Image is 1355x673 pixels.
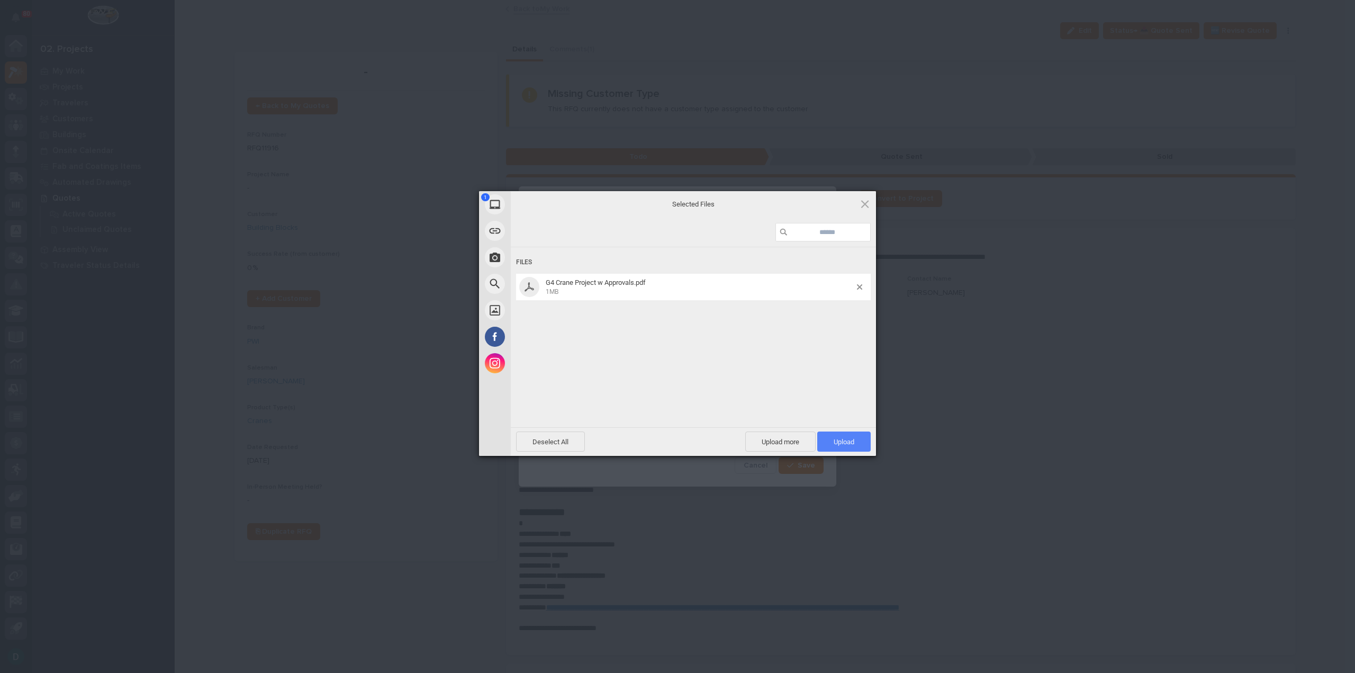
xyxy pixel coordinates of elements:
[481,193,490,201] span: 1
[546,288,558,295] span: 1MB
[834,438,854,446] span: Upload
[479,244,606,271] div: Take Photo
[479,271,606,297] div: Web Search
[479,191,606,218] div: My Device
[543,279,857,296] span: G4 Crane Project w Approvals.pdf
[479,297,606,324] div: Unsplash
[588,199,799,209] span: Selected Files
[516,253,871,272] div: Files
[745,432,816,452] span: Upload more
[479,324,606,350] div: Facebook
[859,198,871,210] span: Click here or hit ESC to close picker
[817,432,871,452] span: Upload
[479,350,606,376] div: Instagram
[546,279,646,286] span: G4 Crane Project w Approvals.pdf
[479,218,606,244] div: Link (URL)
[516,432,585,452] span: Deselect All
